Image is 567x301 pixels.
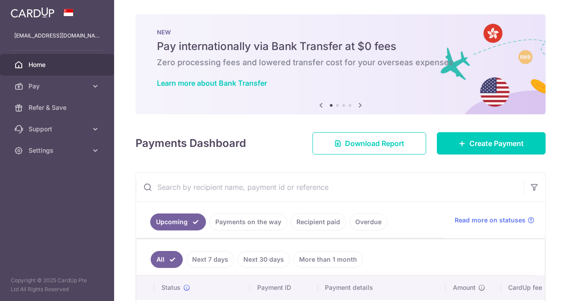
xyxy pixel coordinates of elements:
h5: Pay internationally via Bank Transfer at $0 fees [157,39,524,54]
p: NEW [157,29,524,36]
span: Download Report [345,138,404,149]
span: Home [29,60,87,69]
a: All [151,251,183,268]
span: Pay [29,82,87,91]
a: Upcoming [150,213,206,230]
p: [EMAIL_ADDRESS][DOMAIN_NAME] [14,31,100,40]
span: Status [161,283,181,292]
span: Settings [29,146,87,155]
th: Payment ID [250,276,318,299]
span: Support [29,125,87,134]
th: Payment details [318,276,446,299]
a: Next 7 days [186,251,234,268]
span: CardUp fee [508,283,542,292]
span: Amount [453,283,476,292]
a: Recipient paid [291,213,346,230]
a: Overdue [349,213,387,230]
a: Learn more about Bank Transfer [157,79,267,88]
a: Create Payment [437,132,546,155]
a: Download Report [312,132,426,155]
h6: Zero processing fees and lowered transfer cost for your overseas expenses [157,57,524,68]
img: Bank transfer banner [136,14,546,114]
img: CardUp [11,7,54,18]
span: Create Payment [469,138,524,149]
a: Payments on the way [210,213,287,230]
a: Next 30 days [238,251,290,268]
a: Read more on statuses [455,216,534,225]
a: More than 1 month [293,251,363,268]
h4: Payments Dashboard [136,135,246,151]
span: Refer & Save [29,103,87,112]
span: Read more on statuses [455,216,526,225]
input: Search by recipient name, payment id or reference [136,173,524,201]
